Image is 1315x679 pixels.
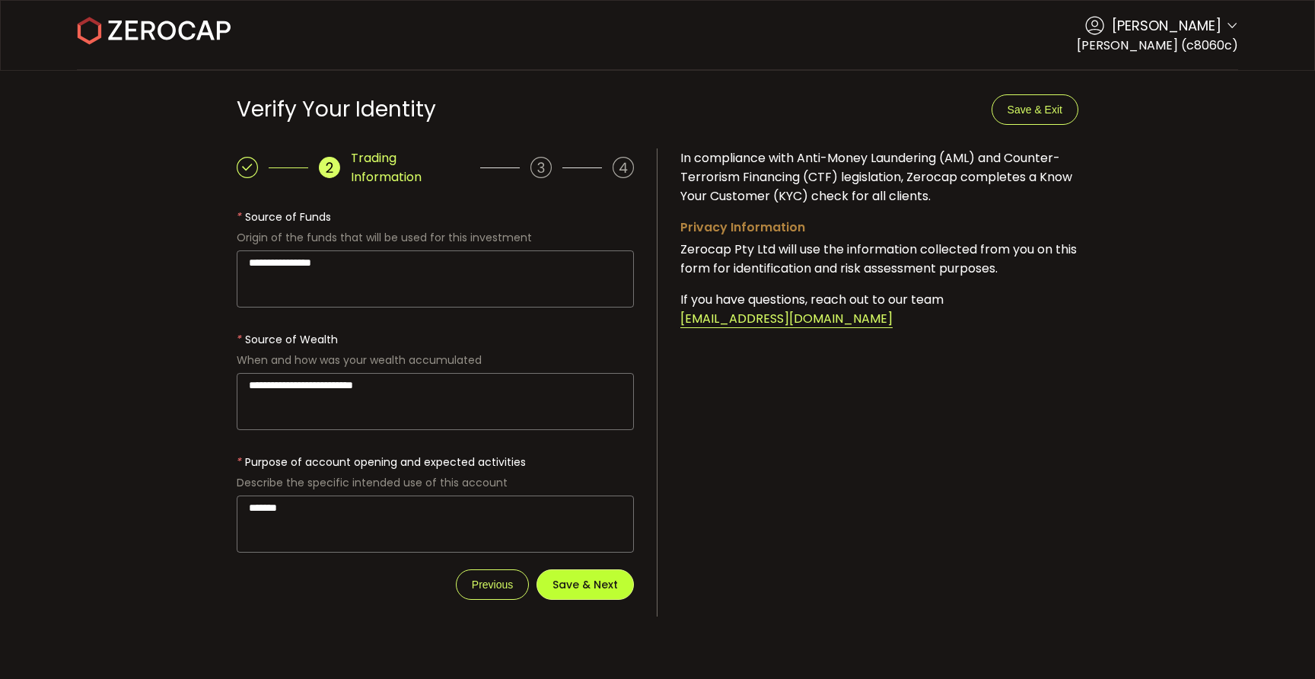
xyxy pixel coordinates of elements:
[992,94,1078,125] button: Save & Exit
[552,579,618,590] span: Save & Next
[1077,37,1238,54] span: [PERSON_NAME] (c8060c)
[456,569,529,600] button: Previous
[1112,15,1221,36] span: [PERSON_NAME]
[680,310,893,328] span: [EMAIL_ADDRESS][DOMAIN_NAME]
[237,94,436,124] span: Verify Your Identity
[680,218,805,236] span: Privacy Information
[680,241,1077,277] span: Zerocap Pty Ltd will use the information collected from you on this form for identification and r...
[1239,606,1315,679] iframe: Chat Widget
[680,149,1072,205] span: In compliance with Anti-Money Laundering (AML) and Counter-Terrorism Financing (CTF) legislation,...
[472,579,513,591] span: Previous
[351,148,470,186] span: Trading Information
[680,291,944,308] span: If you have questions, reach out to our team
[537,569,634,600] button: Save & Next
[1008,104,1062,116] span: Save & Exit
